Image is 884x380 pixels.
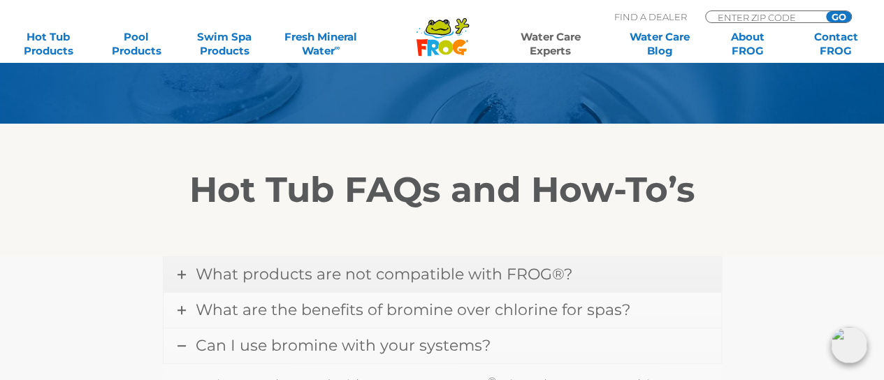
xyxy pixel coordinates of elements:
[625,30,694,58] a: Water CareBlog
[102,30,171,58] a: PoolProducts
[196,300,630,319] span: What are the benefits of bromine over chlorine for spas?
[196,265,572,284] span: What products are not compatible with FROG®?
[495,30,606,58] a: Water CareExperts
[13,169,872,211] h2: Hot Tub FAQs and How-To’s
[802,30,870,58] a: ContactFROG
[196,336,491,355] span: Can I use bromine with your systems?
[164,293,721,328] a: What are the benefits of bromine over chlorine for spas?
[14,30,82,58] a: Hot TubProducts
[614,10,687,23] p: Find A Dealer
[164,328,721,363] a: Can I use bromine with your systems?
[826,11,851,22] input: GO
[190,30,259,58] a: Swim SpaProducts
[164,257,721,292] a: What products are not compatible with FROG®?
[716,11,811,23] input: Zip Code Form
[335,43,340,52] sup: ∞
[831,327,867,363] img: openIcon
[713,30,782,58] a: AboutFROG
[278,30,364,58] a: Fresh MineralWater∞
